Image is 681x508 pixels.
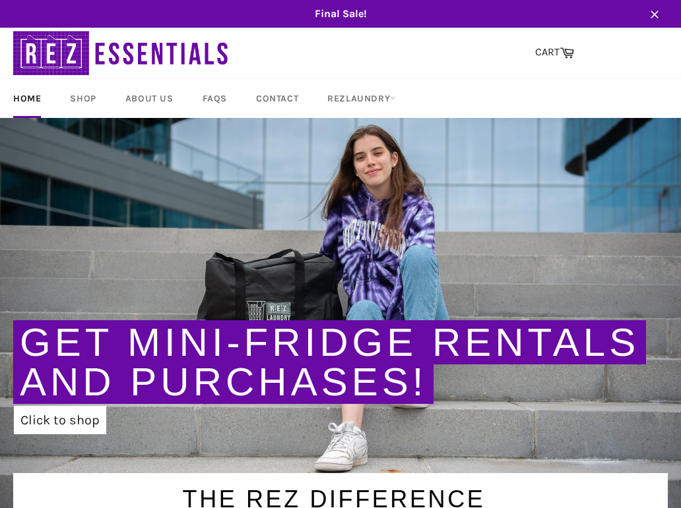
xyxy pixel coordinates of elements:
[243,79,311,118] a: Contact
[112,79,187,118] a: About Us
[13,28,231,78] img: RezEssentials
[314,79,409,118] a: RezLaundry
[20,320,639,404] a: Get Mini-Fridge Rentals and Purchases!
[57,79,109,118] a: Shop
[14,406,106,434] a: Click to shop
[529,39,581,67] a: CART
[189,79,240,118] a: FAQs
